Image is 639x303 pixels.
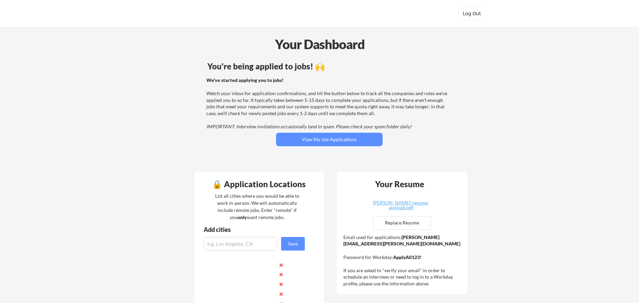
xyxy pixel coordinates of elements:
[196,180,322,188] div: 🔒 Application Locations
[211,192,304,221] div: List all cities where you would be able to work in-person. We will automatically include remote j...
[361,200,441,211] a: [PERSON_NAME]-resume-applyall.pdf
[237,214,247,220] strong: only
[206,124,412,129] em: IMPORTANT: Interview invitations occasionally land in spam. Please check your spam folder daily!
[343,234,460,247] strong: [PERSON_NAME][EMAIL_ADDRESS][PERSON_NAME][DOMAIN_NAME]
[207,62,451,70] div: You're being applied to jobs! 🙌
[281,237,305,251] button: Save
[204,226,306,233] div: Add cities
[206,77,283,83] strong: We've started applying you to jobs!
[361,200,441,210] div: [PERSON_NAME]-resume-applyall.pdf
[204,237,277,251] input: e.g. Los Angeles, CA
[458,7,485,20] button: Log Out
[393,254,421,260] strong: ApplyAll123!
[206,77,450,130] div: Watch your inbox for application confirmations, and hit the button below to track all the compani...
[366,180,433,188] div: Your Resume
[343,234,463,287] div: Email used for applications: Password for Workday: If you are asked to "verify your email" in ord...
[276,133,383,146] button: View My Job Applications
[1,35,639,54] div: Your Dashboard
